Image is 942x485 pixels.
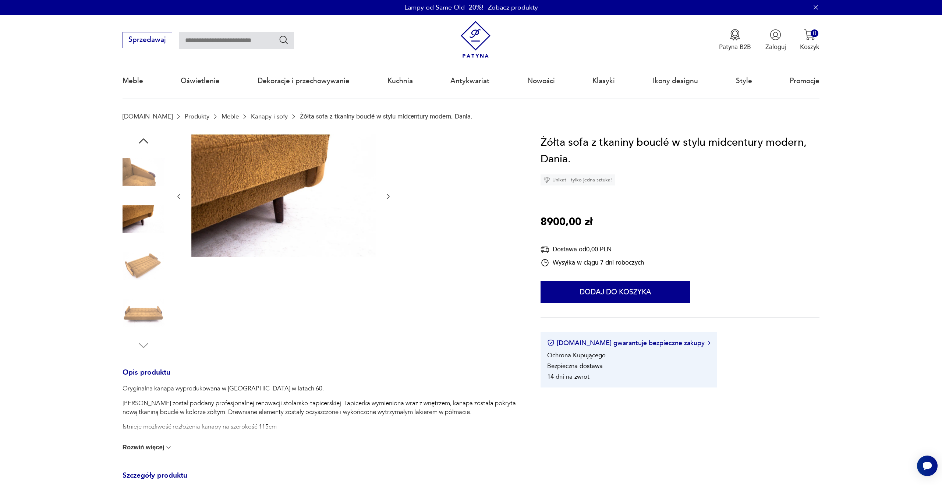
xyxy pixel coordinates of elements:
button: [DOMAIN_NAME] gwarantuje bezpieczne zakupy [547,339,710,348]
img: Patyna - sklep z meblami i dekoracjami vintage [457,21,494,58]
a: Dekoracje i przechowywanie [258,64,350,98]
img: Zdjęcie produktu Żółta sofa z tkaniny bouclé w stylu midcentury modern, Dania. [123,151,164,193]
a: Ikony designu [653,64,698,98]
a: Klasyki [592,64,615,98]
img: Zdjęcie produktu Żółta sofa z tkaniny bouclé w stylu midcentury modern, Dania. [123,292,164,334]
img: Zdjęcie produktu Żółta sofa z tkaniny bouclé w stylu midcentury modern, Dania. [191,134,376,257]
a: Produkty [185,113,209,120]
p: Lampy od Same Old -20%! [404,3,484,12]
li: 14 dni na zwrot [547,372,589,381]
a: Nowości [527,64,555,98]
img: Ikona diamentu [543,177,550,183]
button: Patyna B2B [719,29,751,51]
img: Zdjęcie produktu Żółta sofa z tkaniny bouclé w stylu midcentury modern, Dania. [123,245,164,287]
iframe: Smartsupp widget button [917,456,938,476]
a: Meble [222,113,239,120]
h3: Opis produktu [123,370,520,385]
button: Dodaj do koszyka [541,281,690,303]
img: Ikonka użytkownika [770,29,781,40]
a: Sprzedawaj [123,38,172,43]
p: Oryginalna kanapa wyprodukowana w [GEOGRAPHIC_DATA] w latach 60. [123,384,520,393]
li: Ochrona Kupującego [547,351,606,360]
p: [PERSON_NAME] został poddany profesjonalnej renowacji stolarsko-tapicerskiej. Tapicerka wymienion... [123,399,520,417]
img: Zdjęcie produktu Żółta sofa z tkaniny bouclé w stylu midcentury modern, Dania. [123,198,164,240]
button: Rozwiń więcej [123,444,173,451]
p: Istnieje możliwość rozłożenia kanapy na szerokość 115cm [123,422,520,431]
h1: Żółta sofa z tkaniny bouclé w stylu midcentury modern, Dania. [541,134,819,168]
img: chevron down [165,444,172,451]
button: Sprzedawaj [123,32,172,48]
a: Oświetlenie [181,64,220,98]
img: Ikona dostawy [541,245,549,254]
p: Zaloguj [765,43,786,51]
img: Ikona medalu [729,29,741,40]
img: Ikona certyfikatu [547,339,555,347]
p: 8900,00 zł [541,214,592,231]
button: Zaloguj [765,29,786,51]
a: Antykwariat [450,64,489,98]
button: 0Koszyk [800,29,819,51]
a: Promocje [790,64,819,98]
div: 0 [811,29,818,37]
div: Unikat - tylko jedna sztuka! [541,174,615,185]
li: Bezpieczna dostawa [547,362,603,370]
a: Style [736,64,752,98]
img: Ikona strzałki w prawo [708,341,710,345]
a: [DOMAIN_NAME] [123,113,173,120]
a: Meble [123,64,143,98]
p: Żółta sofa z tkaniny bouclé w stylu midcentury modern, Dania. [300,113,472,120]
button: Szukaj [279,35,289,45]
a: Kanapy i sofy [251,113,288,120]
a: Zobacz produkty [488,3,538,12]
div: Dostawa od 0,00 PLN [541,245,644,254]
a: Kuchnia [387,64,413,98]
p: Koszyk [800,43,819,51]
img: Ikona koszyka [804,29,815,40]
a: Ikona medaluPatyna B2B [719,29,751,51]
p: Patyna B2B [719,43,751,51]
div: Wysyłka w ciągu 7 dni roboczych [541,258,644,267]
